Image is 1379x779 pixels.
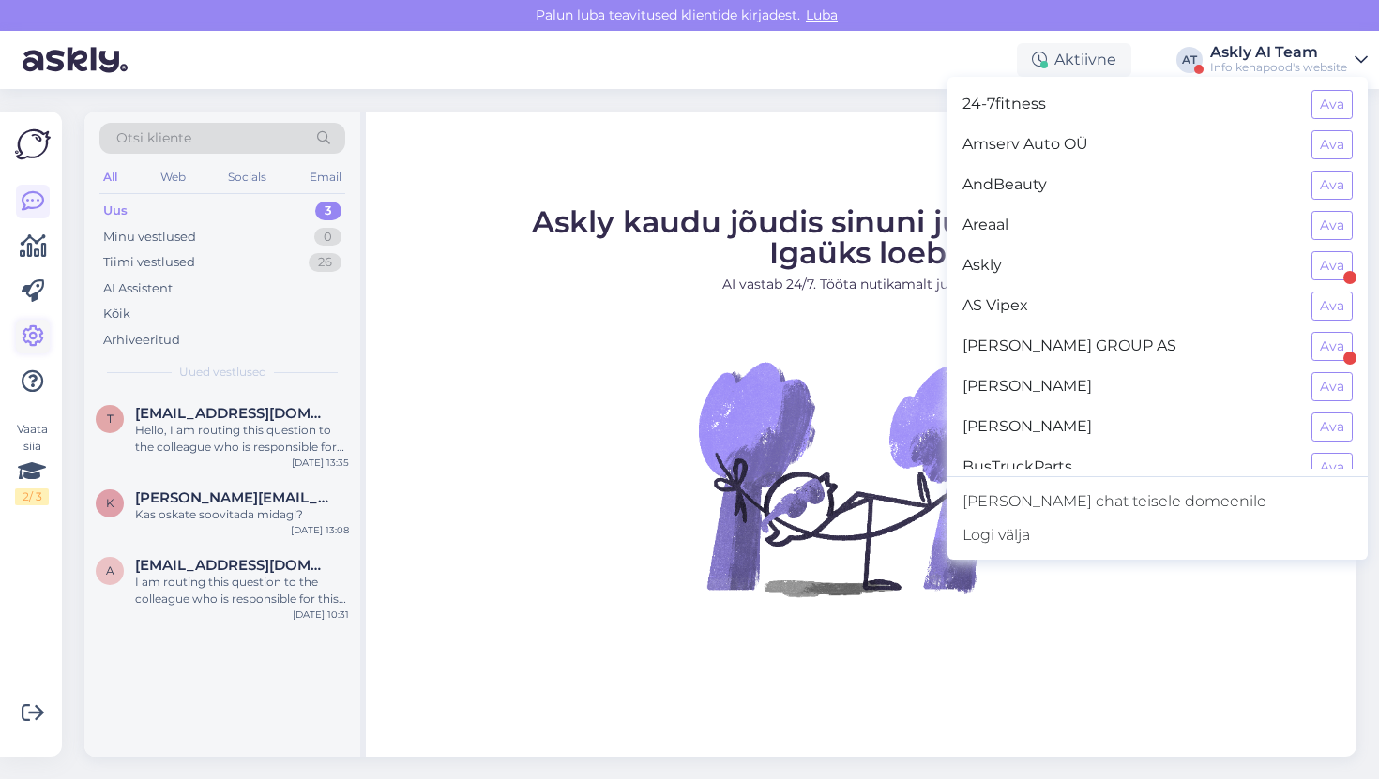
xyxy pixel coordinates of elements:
div: 2 / 3 [15,488,49,505]
div: Kõik [103,305,130,323]
button: Ava [1311,412,1353,442]
div: 0 [314,228,341,247]
img: No Chat active [692,309,1030,647]
div: [DATE] 13:35 [292,456,349,470]
span: [PERSON_NAME] [962,412,1296,442]
button: Ava [1311,130,1353,159]
button: Ava [1311,292,1353,321]
div: 3 [315,202,341,220]
span: Luba [800,7,843,23]
div: Email [306,165,345,189]
div: Hello, I am routing this question to the colleague who is responsible for this topic. The reply m... [135,422,349,456]
div: Info kehapood's website [1210,60,1347,75]
span: adissova@gmail.com [135,557,330,574]
span: Triiinu18@gmail.com [135,405,330,422]
button: Ava [1311,372,1353,401]
div: Aktiivne [1017,43,1131,77]
span: K [106,496,114,510]
p: AI vastab 24/7. Tööta nutikamalt juba täna. [532,275,1191,294]
div: All [99,165,121,189]
button: Ava [1311,332,1353,361]
div: 26 [309,253,341,272]
div: Arhiveeritud [103,331,180,350]
a: Askly AI TeamInfo kehapood's website [1210,45,1368,75]
div: Web [157,165,189,189]
div: [DATE] 10:31 [293,607,349,622]
span: Katrin.koor@hotmail.com [135,489,330,506]
button: Ava [1311,211,1353,240]
span: Uued vestlused [179,364,266,381]
span: Areaal [962,211,1296,240]
div: Tiimi vestlused [103,253,195,272]
div: AI Assistent [103,279,173,298]
button: Ava [1311,251,1353,280]
span: Amserv Auto OÜ [962,130,1296,159]
button: Ava [1311,90,1353,119]
span: T [107,412,114,426]
span: [PERSON_NAME] [962,372,1296,401]
div: AT [1176,47,1203,73]
button: Ava [1311,171,1353,200]
div: [DATE] 13:08 [291,523,349,537]
span: AS Vipex [962,292,1296,321]
span: [PERSON_NAME] GROUP AS [962,332,1296,361]
a: [PERSON_NAME] chat teisele domeenile [947,485,1368,518]
div: Kas oskate soovitada midagi? [135,506,349,523]
span: Otsi kliente [116,128,191,148]
span: a [106,563,114,577]
div: Minu vestlused [103,228,196,247]
div: Vaata siia [15,421,49,505]
div: Uus [103,202,128,220]
span: AndBeauty [962,171,1296,200]
span: BusTruckParts [962,453,1296,482]
div: Askly AI Team [1210,45,1347,60]
div: Logi välja [947,518,1368,552]
span: 24-7fitness [962,90,1296,119]
span: Askly kaudu jõudis sinuni juba klienti. Igaüks loeb. [532,203,1191,271]
button: Ava [1311,453,1353,482]
span: Askly [962,251,1296,280]
img: Askly Logo [15,127,51,162]
div: Socials [224,165,270,189]
div: I am routing this question to the colleague who is responsible for this topic. The reply might ta... [135,574,349,607]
